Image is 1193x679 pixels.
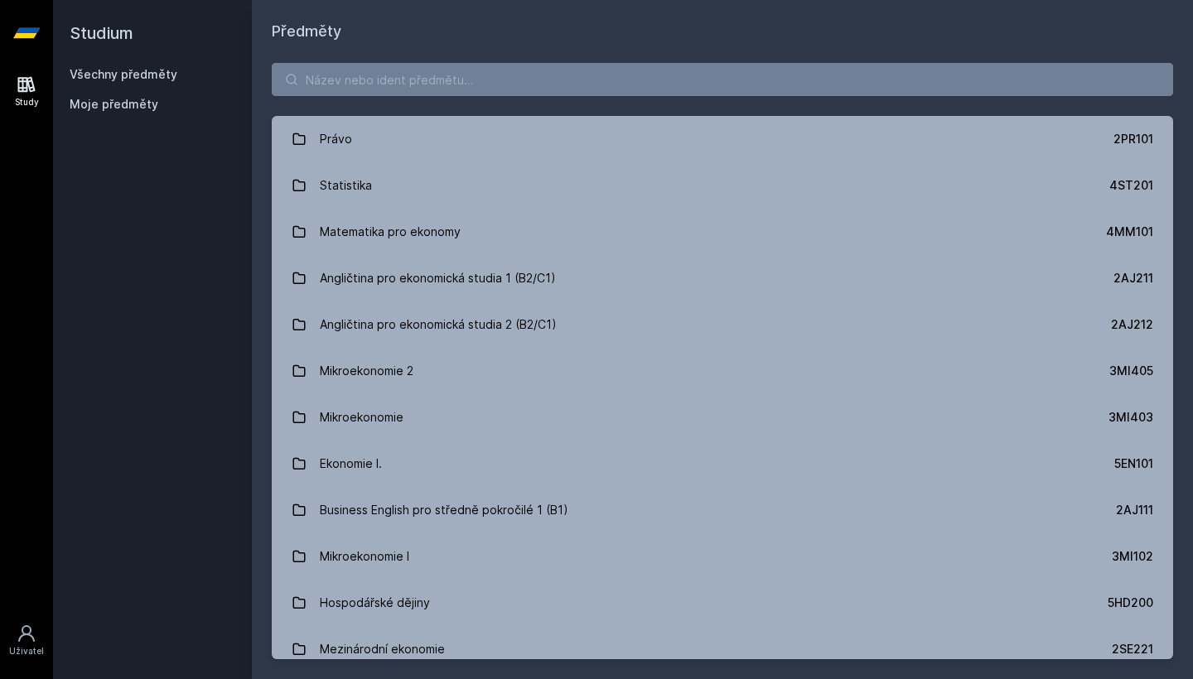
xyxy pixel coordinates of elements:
a: Matematika pro ekonomy 4MM101 [272,209,1173,255]
a: Mikroekonomie 3MI403 [272,394,1173,441]
div: Study [15,96,39,108]
a: Study [3,66,50,117]
div: Mikroekonomie [320,401,403,434]
div: 5HD200 [1108,595,1153,611]
div: Business English pro středně pokročilé 1 (B1) [320,494,568,527]
div: Ekonomie I. [320,447,382,480]
div: Uživatel [9,645,44,657]
a: Angličtina pro ekonomická studia 1 (B2/C1) 2AJ211 [272,255,1173,301]
div: 5EN101 [1114,455,1153,472]
a: Ekonomie I. 5EN101 [272,441,1173,487]
a: Právo 2PR101 [272,116,1173,162]
div: Matematika pro ekonomy [320,215,461,248]
a: Všechny předměty [70,67,177,81]
div: 3MI405 [1109,363,1153,379]
div: 3MI102 [1112,548,1153,565]
div: 2AJ212 [1111,316,1153,333]
div: Mikroekonomie 2 [320,354,413,388]
div: 3MI403 [1108,409,1153,426]
div: Angličtina pro ekonomická studia 2 (B2/C1) [320,308,557,341]
a: Uživatel [3,615,50,666]
div: Mezinárodní ekonomie [320,633,445,666]
a: Mikroekonomie I 3MI102 [272,533,1173,580]
input: Název nebo ident předmětu… [272,63,1173,96]
div: 2PR101 [1113,131,1153,147]
div: 4MM101 [1106,224,1153,240]
div: Mikroekonomie I [320,540,409,573]
div: Právo [320,123,352,156]
span: Moje předměty [70,96,158,113]
div: 2AJ211 [1113,270,1153,287]
div: 2AJ111 [1116,502,1153,518]
a: Business English pro středně pokročilé 1 (B1) 2AJ111 [272,487,1173,533]
h1: Předměty [272,20,1173,43]
a: Statistika 4ST201 [272,162,1173,209]
a: Mezinárodní ekonomie 2SE221 [272,626,1173,672]
div: Angličtina pro ekonomická studia 1 (B2/C1) [320,262,556,295]
a: Hospodářské dějiny 5HD200 [272,580,1173,626]
div: Hospodářské dějiny [320,586,430,619]
div: 2SE221 [1112,641,1153,657]
a: Mikroekonomie 2 3MI405 [272,348,1173,394]
a: Angličtina pro ekonomická studia 2 (B2/C1) 2AJ212 [272,301,1173,348]
div: Statistika [320,169,372,202]
div: 4ST201 [1109,177,1153,194]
